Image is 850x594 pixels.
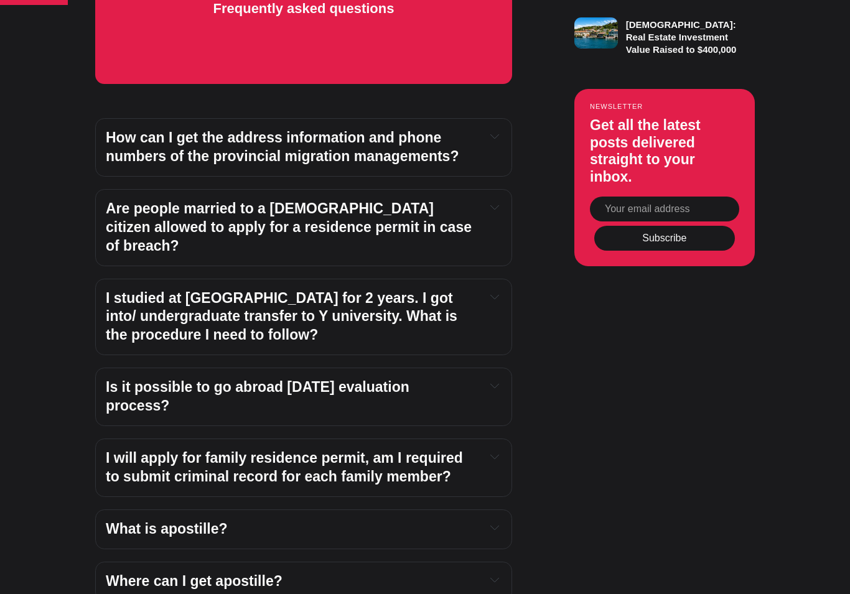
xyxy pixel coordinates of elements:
[590,117,739,185] h3: Get all the latest posts delivered straight to your inbox.
[106,520,475,539] h4: What is apostille?
[106,449,475,486] h4: I will apply for family residence permit, am I required to submit criminal record for each family...
[590,103,739,110] small: Newsletter
[594,226,735,251] button: Subscribe
[106,572,475,591] h4: Where can I get apostille?
[106,200,475,256] h4: Are people married to a [DEMOGRAPHIC_DATA] citizen allowed to apply for a residence permit in cas...
[213,1,395,16] b: Frequently asked questions
[590,197,739,221] input: Your email address
[106,129,459,164] strong: How can I get the address information and phone numbers of the provincial migration managements?
[574,11,755,56] a: [DEMOGRAPHIC_DATA]: Real Estate Investment Value Raised to $400,000
[106,289,475,345] h4: I studied at [GEOGRAPHIC_DATA] for 2 years. I got into/ undergraduate transfer to Y university. W...
[106,378,475,415] h4: Is it possible to go abroad [DATE] evaluation process?
[626,19,737,55] h3: [DEMOGRAPHIC_DATA]: Real Estate Investment Value Raised to $400,000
